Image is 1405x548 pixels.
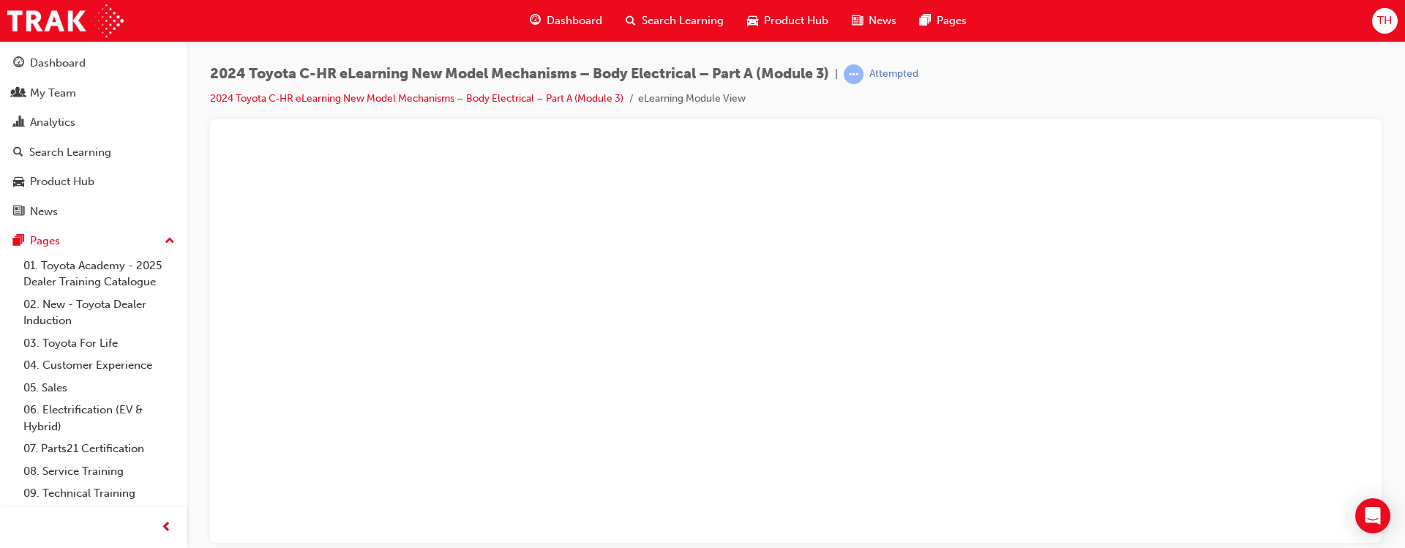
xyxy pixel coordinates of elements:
a: news-iconNews [840,6,908,36]
div: Pages [30,233,60,249]
button: Pages [6,228,181,255]
span: chart-icon [13,116,24,130]
span: news-icon [13,206,24,219]
span: Product Hub [764,12,828,29]
a: car-iconProduct Hub [735,6,840,36]
button: DashboardMy TeamAnalyticsSearch LearningProduct HubNews [6,47,181,228]
div: Dashboard [30,55,86,72]
span: search-icon [13,146,23,159]
span: pages-icon [13,235,24,248]
div: Open Intercom Messenger [1355,498,1390,533]
a: 04. Customer Experience [18,354,181,377]
span: | [835,66,838,83]
a: News [6,198,181,225]
span: up-icon [165,232,175,251]
a: Analytics [6,109,181,136]
span: Pages [937,12,967,29]
span: car-icon [13,176,24,189]
span: news-icon [852,12,863,30]
img: Trak [7,4,124,37]
div: Analytics [30,114,75,131]
div: My Team [30,85,76,102]
span: learningRecordVerb_ATTEMPT-icon [844,64,863,84]
a: 01. Toyota Academy - 2025 Dealer Training Catalogue [18,255,181,293]
button: TH [1372,8,1398,34]
a: 06. Electrification (EV & Hybrid) [18,399,181,438]
span: prev-icon [161,519,172,537]
a: My Team [6,80,181,107]
a: pages-iconPages [908,6,978,36]
a: 02. New - Toyota Dealer Induction [18,293,181,332]
span: car-icon [747,12,758,30]
a: Dashboard [6,50,181,77]
a: 10. TUNE Rev-Up Training [18,505,181,528]
a: 07. Parts21 Certification [18,438,181,460]
div: Attempted [869,67,918,81]
a: search-iconSearch Learning [614,6,735,36]
span: 2024 Toyota C-HR eLearning New Model Mechanisms – Body Electrical – Part A (Module 3) [210,66,829,83]
span: guage-icon [13,57,24,70]
div: Search Learning [29,144,111,161]
span: people-icon [13,87,24,100]
a: 05. Sales [18,377,181,399]
a: Search Learning [6,139,181,166]
div: Product Hub [30,173,94,190]
div: News [30,203,58,220]
a: Product Hub [6,168,181,195]
span: TH [1377,12,1392,29]
a: 03. Toyota For Life [18,332,181,355]
li: eLearning Module View [638,91,746,108]
span: News [869,12,896,29]
a: 2024 Toyota C-HR eLearning New Model Mechanisms – Body Electrical – Part A (Module 3) [210,92,623,105]
a: guage-iconDashboard [518,6,614,36]
span: guage-icon [530,12,541,30]
a: 08. Service Training [18,460,181,483]
span: Search Learning [642,12,724,29]
span: pages-icon [920,12,931,30]
span: search-icon [626,12,636,30]
a: 09. Technical Training [18,482,181,505]
span: Dashboard [547,12,602,29]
